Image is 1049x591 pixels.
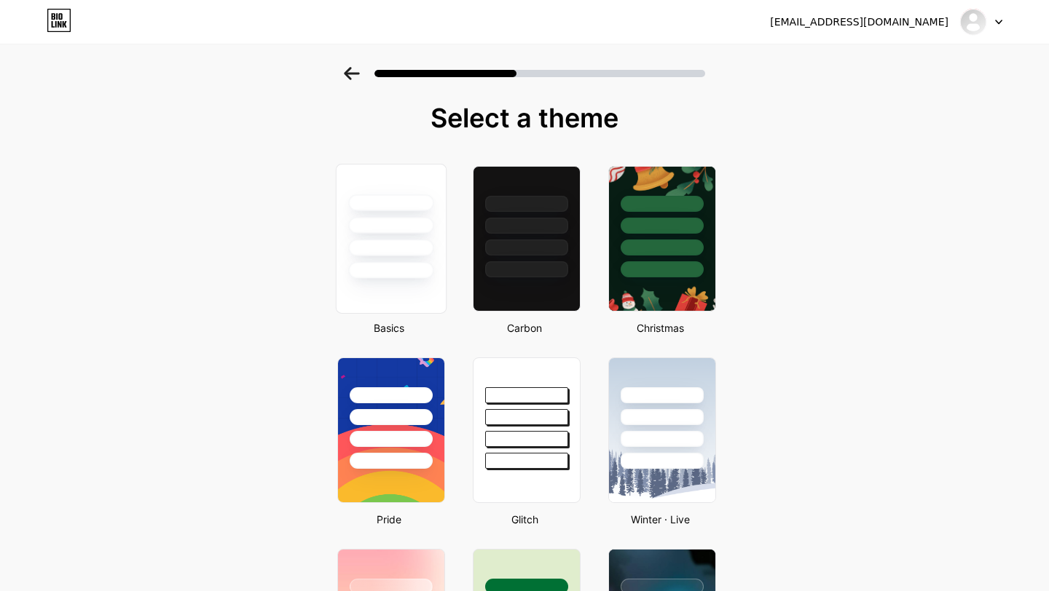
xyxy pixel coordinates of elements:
div: Winter · Live [604,512,716,527]
div: Pride [333,512,445,527]
div: Christmas [604,320,716,336]
div: Select a theme [331,103,718,132]
div: Glitch [468,512,581,527]
div: Basics [333,320,445,336]
div: [EMAIL_ADDRESS][DOMAIN_NAME] [770,15,948,30]
div: Carbon [468,320,581,336]
img: deissy [959,8,987,36]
